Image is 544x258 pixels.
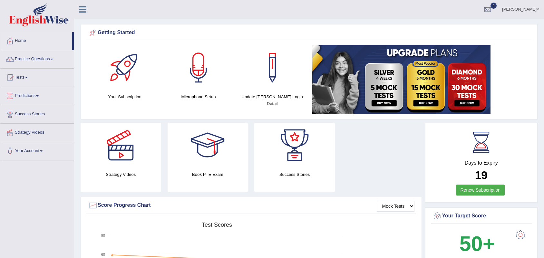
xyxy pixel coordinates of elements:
[101,234,105,237] text: 90
[0,69,74,85] a: Tests
[432,211,530,221] div: Your Target Score
[475,169,488,181] b: 19
[0,32,72,48] a: Home
[0,50,74,66] a: Practice Questions
[91,93,159,100] h4: Your Subscription
[456,185,505,196] a: Renew Subscription
[459,232,495,255] b: 50+
[491,3,497,9] span: 4
[312,45,491,114] img: small5.jpg
[0,105,74,121] a: Success Stories
[165,93,232,100] h4: Microphone Setup
[101,253,105,256] text: 60
[168,171,248,178] h4: Book PTE Exam
[88,28,530,38] div: Getting Started
[0,142,74,158] a: Your Account
[81,171,161,178] h4: Strategy Videos
[88,201,414,210] div: Score Progress Chart
[0,87,74,103] a: Predictions
[202,222,232,228] tspan: Test scores
[254,171,335,178] h4: Success Stories
[0,124,74,140] a: Strategy Videos
[432,160,530,166] h4: Days to Expiry
[238,93,306,107] h4: Update [PERSON_NAME] Login Detail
